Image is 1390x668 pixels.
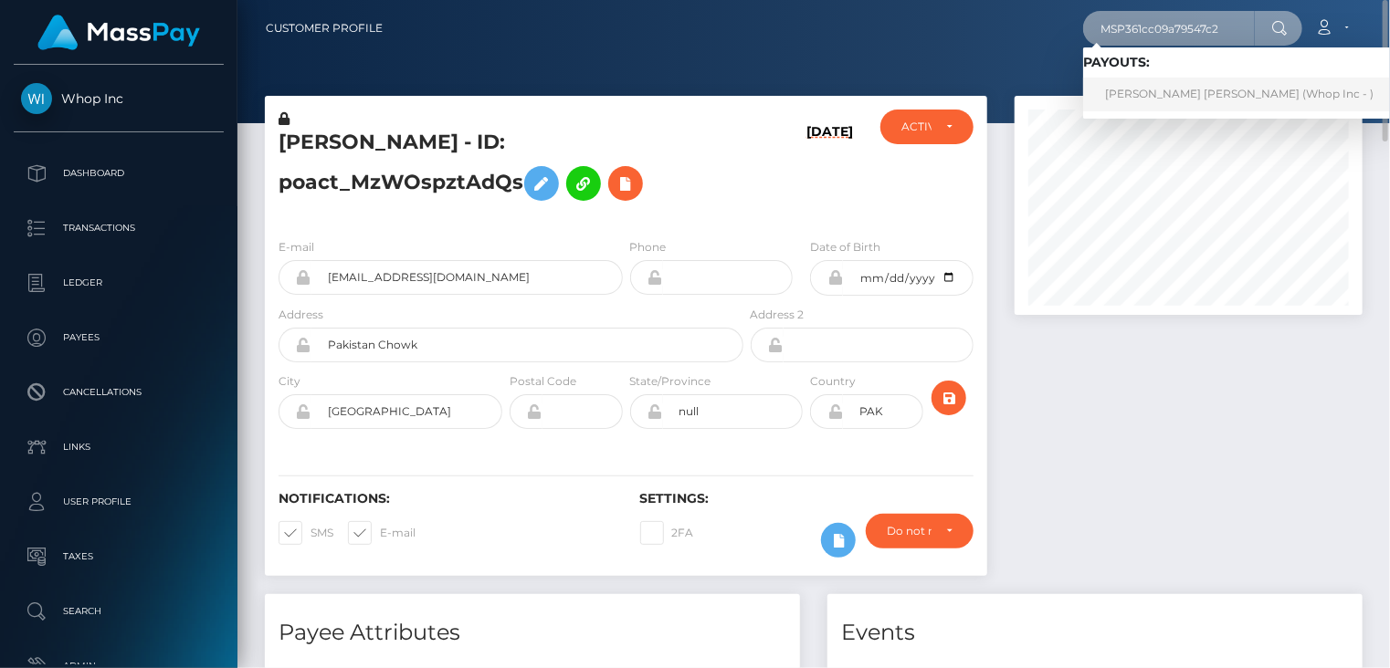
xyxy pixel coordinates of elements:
[14,205,224,251] a: Transactions
[21,214,216,242] p: Transactions
[279,373,300,390] label: City
[21,488,216,516] p: User Profile
[866,514,974,548] button: Do not require
[14,424,224,470] a: Links
[640,491,974,506] h6: Settings:
[887,524,932,538] div: Do not require
[810,373,856,390] label: Country
[841,617,1349,649] h4: Events
[880,110,974,144] button: ACTIVE
[279,491,613,506] h6: Notifications:
[279,521,333,545] label: SMS
[279,307,323,323] label: Address
[1083,11,1255,46] input: Search...
[266,9,383,47] a: Customer Profile
[21,160,216,187] p: Dashboard
[14,370,224,415] a: Cancellations
[21,269,216,297] p: Ledger
[640,521,694,545] label: 2FA
[21,324,216,351] p: Payees
[14,260,224,306] a: Ledger
[810,239,880,256] label: Date of Birth
[14,90,224,107] span: Whop Inc
[21,83,52,114] img: Whop Inc
[14,534,224,579] a: Taxes
[348,521,416,545] label: E-mail
[510,373,576,390] label: Postal Code
[630,239,667,256] label: Phone
[21,379,216,406] p: Cancellations
[279,617,786,649] h4: Payee Attributes
[751,307,805,323] label: Address 2
[14,479,224,525] a: User Profile
[901,120,932,134] div: ACTIVE
[21,433,216,461] p: Links
[806,124,853,216] h6: [DATE]
[14,315,224,360] a: Payees
[14,151,224,196] a: Dashboard
[21,598,216,625] p: Search
[279,129,733,210] h5: [PERSON_NAME] - ID: poact_MzWOspztAdQs
[279,239,314,256] label: E-mail
[630,373,711,390] label: State/Province
[14,589,224,634] a: Search
[37,15,200,50] img: MassPay Logo
[21,543,216,570] p: Taxes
